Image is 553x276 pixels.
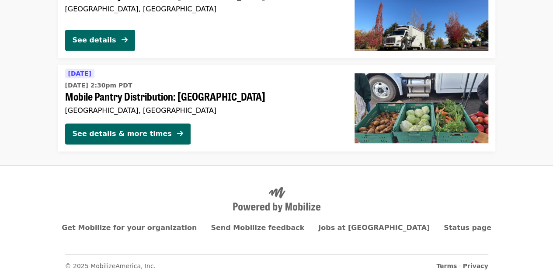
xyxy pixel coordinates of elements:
[73,129,172,139] div: See details & more times
[318,224,430,232] a: Jobs at [GEOGRAPHIC_DATA]
[211,224,304,232] a: Send Mobilize feedback
[65,81,132,90] time: [DATE] 2:30pm PDT
[62,224,197,232] a: Get Mobilize for your organization
[65,254,488,271] nav: Secondary footer navigation
[122,36,128,44] i: arrow-right icon
[355,73,488,143] img: Mobile Pantry Distribution: Cottage Grove organized by FOOD For Lane County
[444,224,491,232] a: Status page
[233,187,320,212] img: Powered by Mobilize
[73,35,116,45] div: See details
[65,90,341,103] span: Mobile Pantry Distribution: [GEOGRAPHIC_DATA]
[436,262,457,269] a: Terms
[65,106,341,115] div: [GEOGRAPHIC_DATA], [GEOGRAPHIC_DATA]
[58,65,495,151] a: See details for "Mobile Pantry Distribution: Cottage Grove"
[463,262,488,269] a: Privacy
[65,5,341,13] div: [GEOGRAPHIC_DATA], [GEOGRAPHIC_DATA]
[65,30,135,51] button: See details
[177,129,183,138] i: arrow-right icon
[436,262,488,271] span: ·
[68,70,91,77] span: [DATE]
[65,123,191,144] button: See details & more times
[65,223,488,233] nav: Primary footer navigation
[65,262,156,269] span: © 2025 MobilizeAmerica, Inc.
